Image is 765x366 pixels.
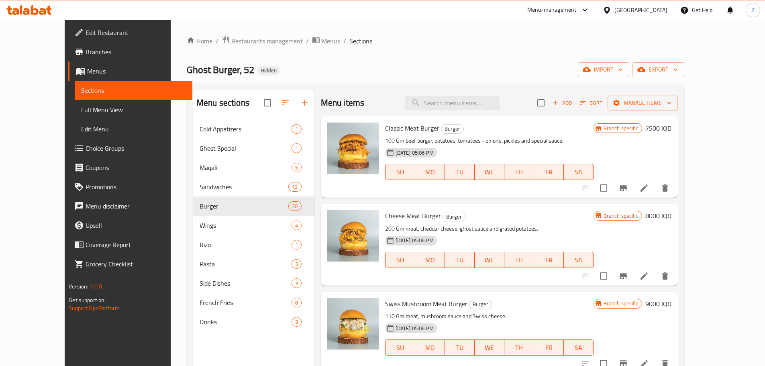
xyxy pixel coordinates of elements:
[445,164,475,180] button: TU
[567,342,590,354] span: SA
[389,166,412,178] span: SU
[445,339,475,356] button: TU
[614,266,633,286] button: Branch-specific-item
[200,182,288,192] span: Sandwiches
[292,143,302,153] div: items
[448,342,471,354] span: TU
[645,123,671,134] h6: 7500 IQD
[614,6,667,14] div: [GEOGRAPHIC_DATA]
[86,47,186,57] span: Branches
[508,254,531,266] span: TH
[292,222,301,229] span: 4
[68,254,192,274] a: Grocery Checklist
[614,178,633,198] button: Branch-specific-item
[385,339,415,356] button: SU
[608,96,678,110] button: Manage items
[69,295,106,305] span: Get support on:
[327,210,379,262] img: Cheese Meat Burger
[415,252,445,268] button: MO
[86,259,186,269] span: Grocery Checklist
[600,300,642,307] span: Branch specific
[639,271,649,281] a: Edit menu item
[193,312,314,331] div: Drinks3
[200,278,292,288] div: Side Dishes
[292,318,301,326] span: 3
[508,342,531,354] span: TH
[504,164,534,180] button: TH
[200,124,292,134] span: Cold Appetizers
[327,123,379,174] img: Classic Meat Burger
[385,311,594,321] p: 150 Gm meat, mushroom sauce and Swiss cheese.
[327,298,379,350] img: Swiss Mushroom Meat Burger
[751,6,755,14] span: Z
[86,240,186,249] span: Coverage Report
[292,145,301,152] span: 1
[86,201,186,211] span: Menu disclaimer
[193,116,314,335] nav: Menu sections
[343,36,346,46] li: /
[68,158,192,177] a: Coupons
[312,36,340,46] a: Menus
[292,280,301,287] span: 3
[385,252,415,268] button: SU
[534,252,564,268] button: FR
[200,143,292,153] span: Ghost Special
[288,201,301,211] div: items
[292,241,301,249] span: 1
[441,124,464,134] div: Burger
[532,94,549,111] span: Select section
[645,298,671,309] h6: 9000 IQD
[193,119,314,139] div: Cold Appetizers1
[415,339,445,356] button: MO
[504,252,534,268] button: TH
[193,158,314,177] div: Maqali5
[68,42,192,61] a: Branches
[292,125,301,133] span: 1
[75,81,192,100] a: Sections
[549,97,575,109] button: Add
[534,339,564,356] button: FR
[443,212,465,221] div: Burger
[469,300,492,309] span: Burger
[68,23,192,42] a: Edit Restaurant
[584,65,623,75] span: import
[292,278,302,288] div: items
[200,259,292,269] span: Pasta
[69,281,88,292] span: Version:
[443,212,465,221] span: Burger
[567,166,590,178] span: SA
[385,224,594,234] p: 200 Gm meat, cheddar cheese, ghost sauce and grated potatoes.
[537,254,561,266] span: FR
[259,94,276,111] span: Select all sections
[306,36,309,46] li: /
[551,98,573,108] span: Add
[567,254,590,266] span: SA
[193,177,314,196] div: Sandwiches12
[289,183,301,191] span: 12
[405,96,500,110] input: search
[216,36,218,46] li: /
[193,139,314,158] div: Ghost Special1
[231,36,303,46] span: Restaurants management
[86,143,186,153] span: Choice Groups
[68,216,192,235] a: Upsell
[200,221,292,230] span: Wings
[87,66,186,76] span: Menus
[580,98,602,108] span: Sort
[469,300,492,309] div: Burger
[193,235,314,254] div: Rizo1
[385,136,594,146] p: 100 Gm beef burger, potatoes, tomatoes - onions, pickles and special sauce.
[527,5,577,15] div: Menu-management
[86,182,186,192] span: Promotions
[81,124,186,134] span: Edit Menu
[289,202,301,210] span: 20
[193,216,314,235] div: Wings4
[564,252,594,268] button: SA
[655,266,675,286] button: delete
[564,339,594,356] button: SA
[292,221,302,230] div: items
[645,210,671,221] h6: 8000 IQD
[385,122,439,134] span: Classic Meat Burger
[257,67,280,74] span: Hidden
[81,105,186,115] span: Full Menu View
